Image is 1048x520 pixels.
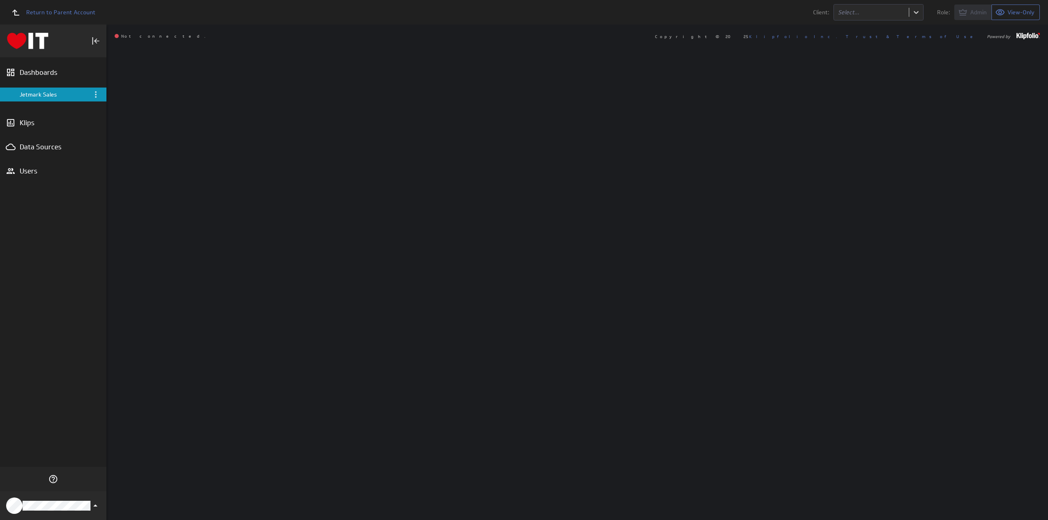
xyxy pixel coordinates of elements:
div: Klips [20,118,87,127]
span: Role: [937,9,950,15]
div: Jetmark Sales [20,91,88,98]
span: Powered by [987,34,1010,38]
img: Klipfolio logo [7,33,48,49]
button: View as Admin [954,5,992,20]
div: Select... [838,9,905,15]
img: logo-footer.png [1016,33,1040,39]
span: View-Only [1007,9,1034,16]
span: Return to Parent Account [26,9,95,15]
div: Dashboard menu [91,90,101,99]
span: Client: [813,9,829,15]
div: Go to Dashboards [7,33,48,49]
span: Not connected. [115,34,206,39]
a: Return to Parent Account [7,3,95,21]
button: View as View-Only [992,5,1040,20]
div: Data Sources [20,142,74,151]
div: Menu [91,90,101,99]
div: Menu [90,89,102,100]
div: Collapse [89,34,103,48]
span: Admin [970,9,987,16]
a: Trust & Terms of Use [846,34,978,39]
span: Copyright © 2025 [655,34,837,38]
a: Klipfolio Inc. [749,34,837,39]
div: Dashboards [20,68,87,77]
div: Users [20,167,87,176]
div: Help [46,472,60,486]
